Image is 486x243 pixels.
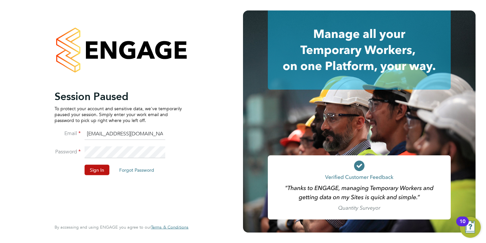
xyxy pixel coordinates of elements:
[460,221,465,230] div: 10
[55,130,81,137] label: Email
[460,217,481,238] button: Open Resource Center, 10 new notifications
[55,90,182,103] h2: Session Paused
[151,225,188,230] a: Terms & Conditions
[55,105,182,123] p: To protect your account and sensitive data, we've temporarily paused your session. Simply enter y...
[55,224,188,230] span: By accessing and using ENGAGE you agree to our
[85,165,109,175] button: Sign In
[85,128,165,140] input: Enter your work email...
[114,165,159,175] button: Forgot Password
[55,148,81,155] label: Password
